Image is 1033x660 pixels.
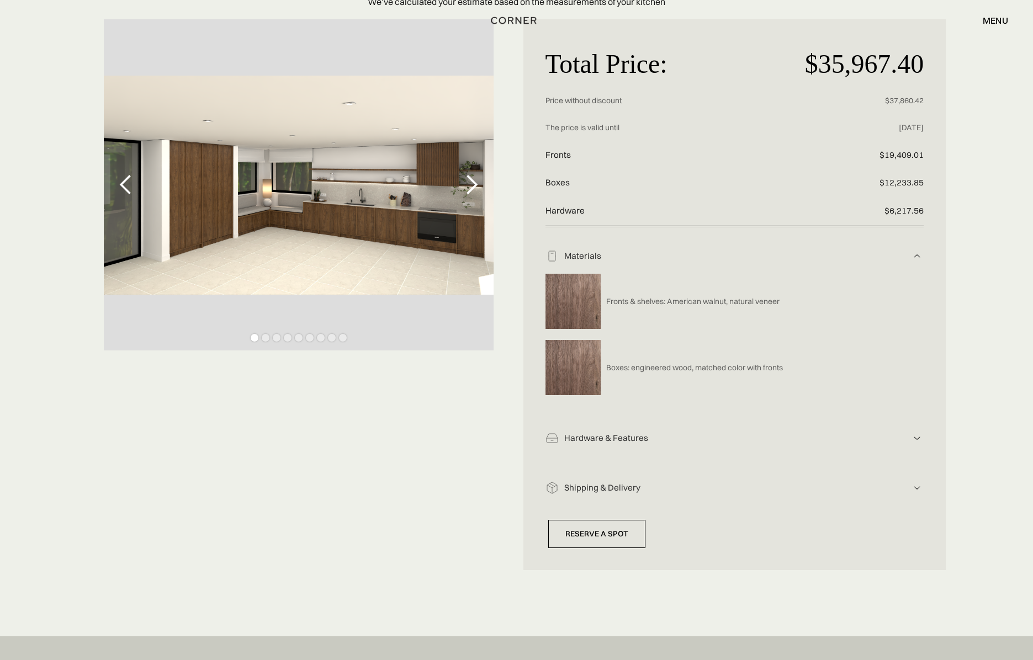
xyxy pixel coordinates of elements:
div: previous slide [104,19,148,350]
p: $6,217.56 [798,197,924,225]
p: The price is valid until [545,114,798,141]
p: Hardware [545,197,798,225]
p: Boxes: engineered wood, matched color with fronts [606,363,783,373]
div: Show slide 6 of 9 [306,334,314,342]
p: Fronts [545,141,798,169]
div: Show slide 9 of 9 [339,334,347,342]
div: Show slide 4 of 9 [284,334,292,342]
p: Price without discount [545,87,798,114]
p: $19,409.01 [798,141,924,169]
div: Hardware & Features [559,433,911,444]
div: menu [972,11,1008,30]
p: $12,233.85 [798,169,924,197]
div: Shipping & Delivery [559,482,911,494]
div: Show slide 3 of 9 [273,334,280,342]
p: Total Price: [545,41,798,87]
div: Show slide 7 of 9 [317,334,325,342]
div: Show slide 8 of 9 [328,334,336,342]
div: Materials [559,251,911,262]
div: 1 of 9 [104,19,494,350]
a: Boxes: engineered wood, matched color with fronts [601,363,783,373]
p: Fronts & shelves: American walnut, natural veneer [606,296,780,307]
div: carousel [104,19,494,350]
a: home [467,13,566,28]
div: menu [983,16,1008,25]
p: $35,967.40 [798,41,924,87]
p: [DATE] [798,114,924,141]
a: Fronts & shelves: American walnut, natural veneer [601,296,780,307]
p: Boxes [545,169,798,197]
div: Show slide 2 of 9 [262,334,269,342]
p: $37,860.42 [798,87,924,114]
div: Show slide 1 of 9 [251,334,258,342]
div: next slide [449,19,494,350]
a: Reserve a Spot [548,520,645,548]
div: Show slide 5 of 9 [295,334,303,342]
